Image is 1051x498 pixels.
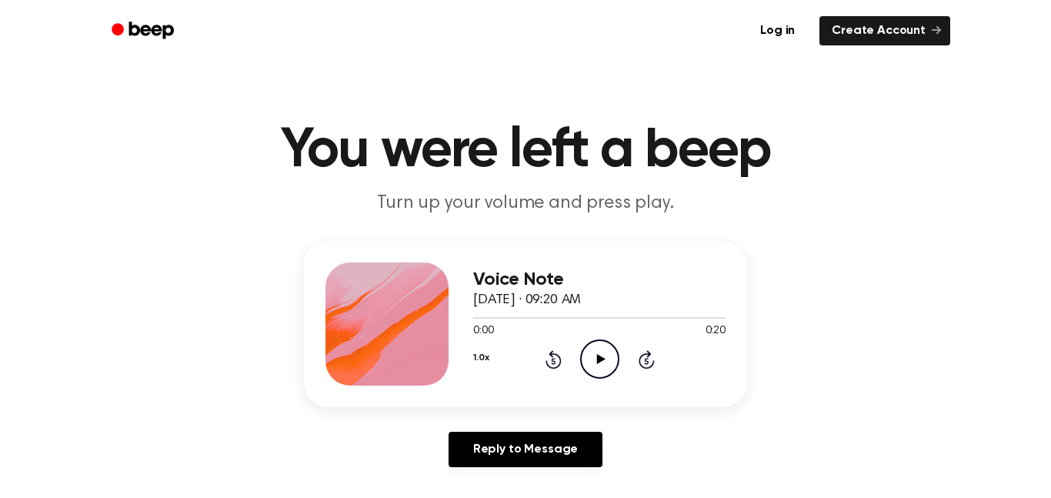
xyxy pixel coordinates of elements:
[449,432,602,467] a: Reply to Message
[230,191,821,216] p: Turn up your volume and press play.
[819,16,950,45] a: Create Account
[745,13,810,48] a: Log in
[473,269,726,290] h3: Voice Note
[101,16,188,46] a: Beep
[473,293,581,307] span: [DATE] · 09:20 AM
[473,323,493,339] span: 0:00
[473,345,489,371] button: 1.0x
[706,323,726,339] span: 0:20
[132,123,919,179] h1: You were left a beep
